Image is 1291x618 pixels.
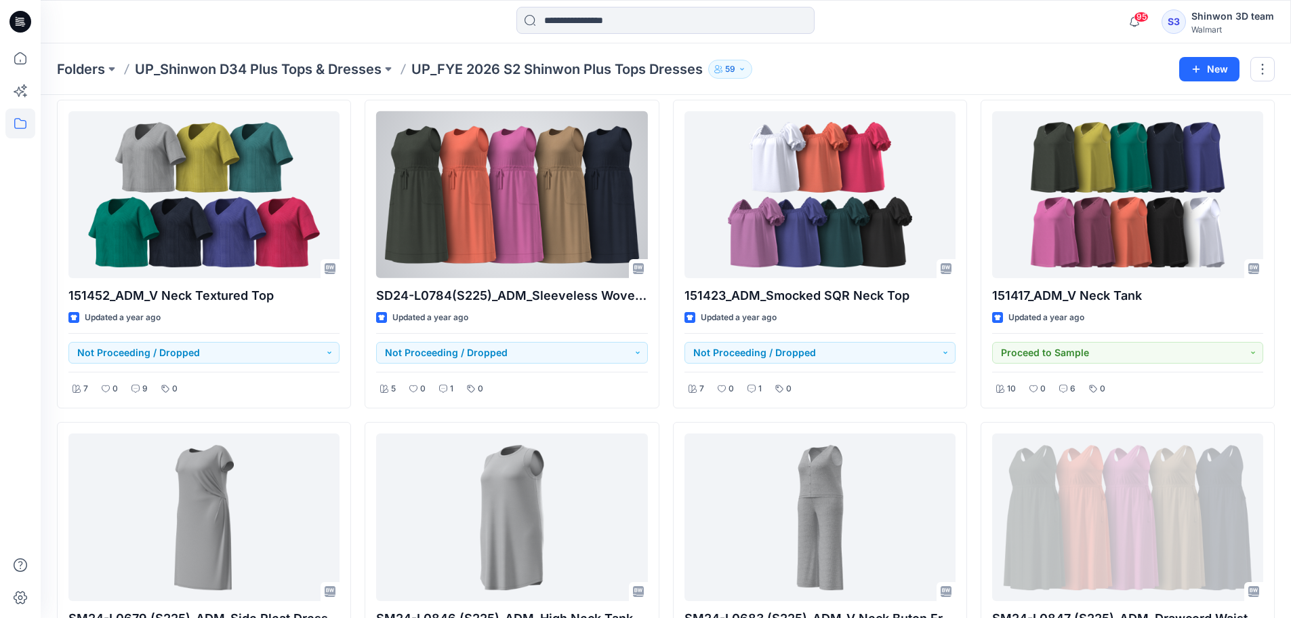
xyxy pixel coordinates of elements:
[684,111,956,279] a: 151423_ADM_Smocked SQR Neck Top
[112,382,118,396] p: 0
[1191,8,1274,24] div: Shinwon 3D team
[729,382,734,396] p: 0
[725,62,735,77] p: 59
[450,382,453,396] p: 1
[1040,382,1046,396] p: 0
[376,111,647,279] a: SD24-L0784(S225)_ADM_Sleeveless Woven Mix Dress
[1134,12,1149,22] span: 95
[1162,9,1186,34] div: S3
[992,286,1263,305] p: 151417_ADM_V Neck Tank
[1007,382,1016,396] p: 10
[478,382,483,396] p: 0
[758,382,762,396] p: 1
[135,60,382,79] a: UP_Shinwon D34 Plus Tops & Dresses
[392,311,468,325] p: Updated a year ago
[85,311,161,325] p: Updated a year ago
[1008,311,1084,325] p: Updated a year ago
[1100,382,1105,396] p: 0
[708,60,752,79] button: 59
[172,382,178,396] p: 0
[786,382,792,396] p: 0
[68,286,340,305] p: 151452_ADM_V Neck Textured Top
[701,311,777,325] p: Updated a year ago
[699,382,704,396] p: 7
[376,433,647,601] a: SM24-L0846 (S225)_ADM_High Neck Tank Dress
[142,382,148,396] p: 9
[57,60,105,79] a: Folders
[376,286,647,305] p: SD24-L0784(S225)_ADM_Sleeveless Woven Mix Dress
[83,382,88,396] p: 7
[684,433,956,601] a: SM24-L0683 (S225)_ADM_V Neck Buton Front Top
[391,382,396,396] p: 5
[684,286,956,305] p: 151423_ADM_Smocked SQR Neck Top
[411,60,703,79] p: UP_FYE 2026 S2 Shinwon Plus Tops Dresses
[68,433,340,601] a: SM24-L0679 (S225)_ADM_Side Pleat Dress
[992,111,1263,279] a: 151417_ADM_V Neck Tank
[68,111,340,279] a: 151452_ADM_V Neck Textured Top
[420,382,426,396] p: 0
[992,433,1263,601] a: SM24-L0847 (S225)_ADM_Drawcord Waist Dress
[1191,24,1274,35] div: Walmart
[1179,57,1239,81] button: New
[1070,382,1075,396] p: 6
